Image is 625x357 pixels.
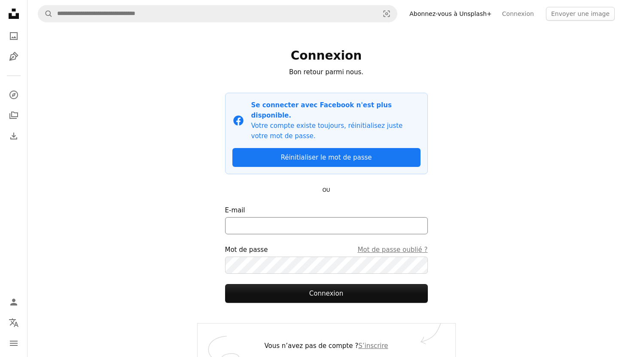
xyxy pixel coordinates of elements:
[225,48,428,64] h1: Connexion
[5,27,22,45] a: Photos
[5,293,22,311] a: Connexion / S’inscrire
[404,7,497,21] a: Abonnez-vous à Unsplash+
[5,107,22,124] a: Collections
[497,7,539,21] a: Connexion
[225,67,428,77] p: Bon retour parmi nous.
[225,245,428,255] div: Mot de passe
[5,86,22,103] a: Explorer
[358,342,388,350] a: S’inscrire
[5,335,22,352] button: Menu
[232,148,421,167] a: Réinitialiser le mot de passe
[251,100,421,121] p: Se connecter avec Facebook n'est plus disponible.
[251,121,421,141] p: Votre compte existe toujours, réinitialisez juste votre mot de passe.
[5,314,22,331] button: Langue
[376,6,397,22] button: Recherche de visuels
[5,48,22,65] a: Illustrations
[546,7,615,21] button: Envoyer une image
[225,217,428,234] input: E-mail
[38,6,53,22] button: Rechercher sur Unsplash
[225,284,428,303] button: Connexion
[357,245,427,255] a: Mot de passe oublié ?
[225,205,428,234] label: E-mail
[5,5,22,24] a: Accueil — Unsplash
[225,257,428,274] input: Mot de passeMot de passe oublié ?
[5,127,22,145] a: Historique de téléchargement
[322,187,330,193] small: OU
[38,5,397,22] form: Rechercher des visuels sur tout le site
